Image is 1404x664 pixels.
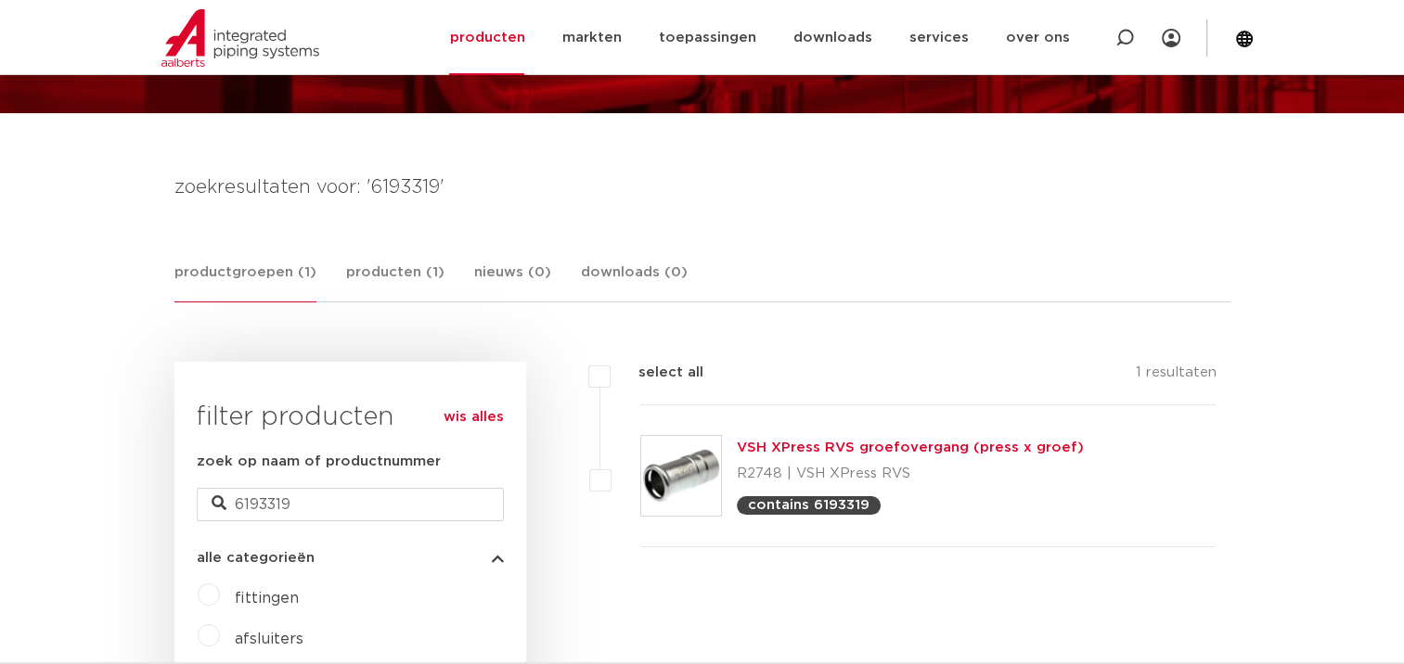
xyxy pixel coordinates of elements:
[174,262,316,302] a: productgroepen (1)
[174,172,1230,202] h4: zoekresultaten voor: '6193319'
[197,488,504,521] input: zoeken
[581,262,688,301] a: downloads (0)
[748,498,869,512] p: contains 6193319
[737,441,1084,454] a: VSH XPress RVS groefovergang (press x groef)
[197,551,315,565] span: alle categorieën
[197,451,441,473] label: zoek op naam of productnummer
[235,591,299,606] a: fittingen
[641,436,721,516] img: Thumbnail for VSH XPress RVS groefovergang (press x groef)
[197,551,504,565] button: alle categorieën
[1135,362,1216,390] p: 1 resultaten
[197,399,504,436] h3: filter producten
[474,262,551,301] a: nieuws (0)
[346,262,444,301] a: producten (1)
[611,362,703,384] label: select all
[737,459,1084,489] p: R2748 | VSH XPress RVS
[444,406,504,428] a: wis alles
[235,632,303,646] a: afsluiters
